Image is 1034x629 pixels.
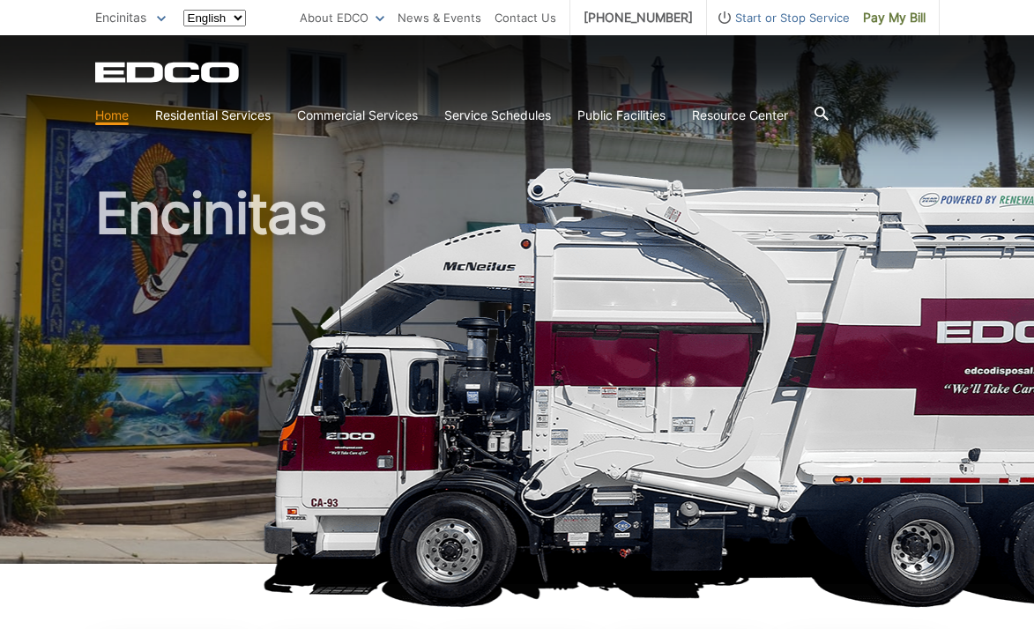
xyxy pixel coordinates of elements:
[155,106,271,125] a: Residential Services
[444,106,551,125] a: Service Schedules
[863,8,926,27] span: Pay My Bill
[183,10,246,26] select: Select a language
[95,10,146,25] span: Encinitas
[300,8,384,27] a: About EDCO
[95,185,940,572] h1: Encinitas
[95,106,129,125] a: Home
[495,8,556,27] a: Contact Us
[95,62,242,83] a: EDCD logo. Return to the homepage.
[398,8,481,27] a: News & Events
[692,106,788,125] a: Resource Center
[577,106,666,125] a: Public Facilities
[297,106,418,125] a: Commercial Services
